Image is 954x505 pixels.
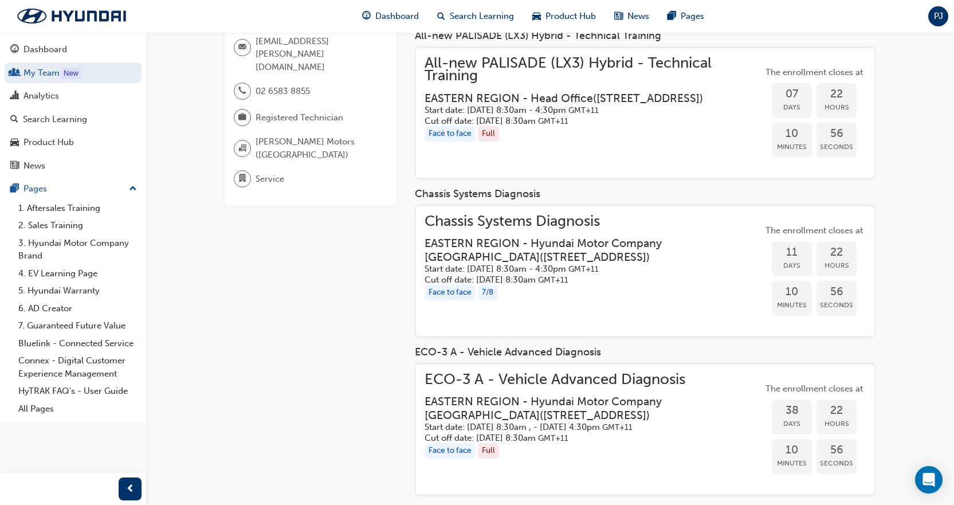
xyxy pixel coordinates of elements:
a: 5. Hyundai Warranty [14,282,142,300]
span: Hours [816,259,857,272]
span: 07 [772,88,812,101]
h3: EASTERN REGION - Head Office ( [STREET_ADDRESS] ) [425,92,744,105]
span: Australian Eastern Daylight Time GMT+11 [568,105,599,115]
span: PJ [934,10,943,23]
div: ECO-3 A - Vehicle Advanced Diagnosis [415,346,876,359]
span: Seconds [816,140,857,154]
span: [PERSON_NAME] Motors ([GEOGRAPHIC_DATA]) [256,135,378,161]
span: 22 [816,88,857,101]
span: All-new PALISADE (LX3) Hybrid - Technical Training [425,57,763,83]
h5: Start date: [DATE] 8:30am - 4:30pm [425,105,744,116]
a: My Team [5,62,142,84]
div: Tooltip anchor [61,68,81,79]
img: Trak [6,4,138,28]
div: Product Hub [23,136,74,149]
span: email-icon [238,40,246,55]
span: car-icon [10,138,19,148]
a: ECO-3 A - Vehicle Advanced DiagnosisEASTERN REGION - Hyundai Motor Company [GEOGRAPHIC_DATA]([STR... [425,373,866,486]
span: ECO-3 A - Vehicle Advanced Diagnosis [425,373,763,386]
span: The enrollment closes at [763,66,866,79]
span: guage-icon [362,9,371,24]
span: Australian Eastern Daylight Time GMT+11 [538,116,568,126]
span: Pages [681,10,704,23]
span: organisation-icon [238,141,246,156]
span: search-icon [437,9,445,24]
div: Full [478,126,499,142]
a: news-iconNews [605,5,658,28]
div: Chassis Systems Diagnosis [415,188,876,201]
a: 7. Guaranteed Future Value [14,317,142,335]
span: Australian Eastern Daylight Time GMT+11 [568,264,599,274]
span: Hours [816,101,857,114]
a: 2. Sales Training [14,217,142,234]
a: Search Learning [5,109,142,130]
span: news-icon [10,161,19,171]
a: guage-iconDashboard [353,5,428,28]
button: Pages [5,178,142,199]
span: 02 6583 8855 [256,85,310,98]
span: 56 [816,444,857,457]
span: Seconds [816,457,857,470]
a: car-iconProduct Hub [523,5,605,28]
div: Face to face [425,443,476,459]
a: Dashboard [5,39,142,60]
span: 56 [816,285,857,299]
span: 22 [816,404,857,417]
h5: Cut off date: [DATE] 8:30am [425,275,744,285]
a: 6. AD Creator [14,300,142,318]
span: Australian Eastern Daylight Time GMT+11 [602,422,633,432]
a: 3. Hyundai Motor Company Brand [14,234,142,265]
div: Search Learning [23,113,87,126]
a: Chassis Systems DiagnosisEASTERN REGION - Hyundai Motor Company [GEOGRAPHIC_DATA]([STREET_ADDRESS... [425,215,866,328]
div: All-new PALISADE (LX3) Hybrid - Technical Training [415,30,876,42]
span: Service [256,173,284,186]
span: Product Hub [545,10,596,23]
span: 38 [772,404,812,417]
div: Face to face [425,285,476,300]
span: The enrollment closes at [763,224,866,237]
div: Face to face [425,126,476,142]
span: news-icon [614,9,623,24]
a: All-new PALISADE (LX3) Hybrid - Technical TrainingEASTERN REGION - Head Office([STREET_ADDRESS])S... [425,57,866,170]
span: Days [772,259,812,272]
h3: EASTERN REGION - Hyundai Motor Company [GEOGRAPHIC_DATA] ( [STREET_ADDRESS] ) [425,395,744,422]
a: Connex - Digital Customer Experience Management [14,352,142,382]
div: News [23,159,45,173]
span: car-icon [532,9,541,24]
span: 56 [816,127,857,140]
span: Days [772,417,812,430]
a: All Pages [14,400,142,418]
h3: EASTERN REGION - Hyundai Motor Company [GEOGRAPHIC_DATA] ( [STREET_ADDRESS] ) [425,237,744,264]
span: Chassis Systems Diagnosis [425,215,763,228]
span: prev-icon [126,482,135,496]
h5: Start date: [DATE] 8:30am - 4:30pm [425,264,744,275]
a: 1. Aftersales Training [14,199,142,217]
h5: Start date: [DATE] 8:30am , - [DATE] 4:30pm [425,422,744,433]
div: Full [478,443,499,459]
a: Product Hub [5,132,142,153]
span: Minutes [772,299,812,312]
a: 4. EV Learning Page [14,265,142,283]
a: pages-iconPages [658,5,713,28]
span: 11 [772,246,812,259]
span: search-icon [10,115,18,125]
span: up-icon [129,182,137,197]
span: guage-icon [10,45,19,55]
button: DashboardMy TeamAnalyticsSearch LearningProduct HubNews [5,37,142,178]
span: department-icon [238,171,246,186]
span: Minutes [772,140,812,154]
span: 22 [816,246,857,259]
span: [PERSON_NAME][EMAIL_ADDRESS][PERSON_NAME][DOMAIN_NAME] [256,22,378,73]
span: News [627,10,649,23]
span: phone-icon [238,84,246,99]
span: The enrollment closes at [763,382,866,396]
span: pages-icon [668,9,676,24]
div: Dashboard [23,43,67,56]
span: pages-icon [10,184,19,194]
div: 7 / 8 [478,285,497,300]
span: Days [772,101,812,114]
a: search-iconSearch Learning [428,5,523,28]
span: Hours [816,417,857,430]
